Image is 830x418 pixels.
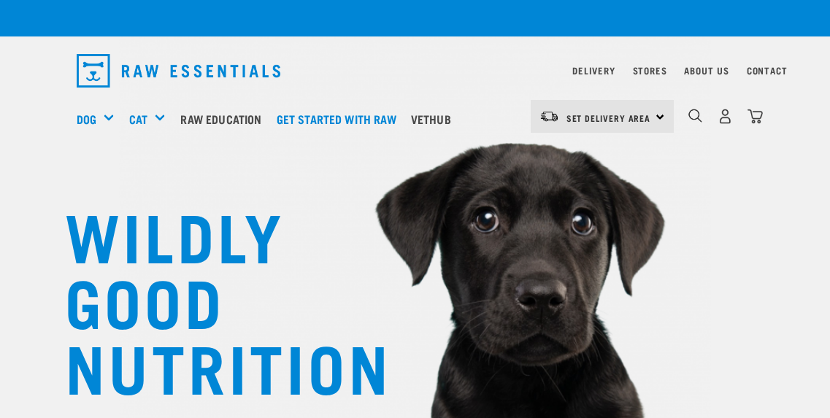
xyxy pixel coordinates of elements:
a: Contact [747,68,788,73]
img: van-moving.png [539,110,559,123]
img: home-icon-1@2x.png [688,109,702,123]
img: home-icon@2x.png [748,109,763,124]
a: Vethub [407,90,462,148]
a: Delivery [572,68,615,73]
a: Raw Education [177,90,272,148]
span: Set Delivery Area [566,115,651,120]
a: Dog [77,110,96,128]
img: Raw Essentials Logo [77,54,281,88]
img: user.png [718,109,733,124]
nav: dropdown navigation [65,48,766,93]
a: Get started with Raw [273,90,407,148]
a: Cat [129,110,147,128]
a: About Us [684,68,729,73]
a: Stores [633,68,667,73]
h1: WILDLY GOOD NUTRITION [65,201,357,398]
